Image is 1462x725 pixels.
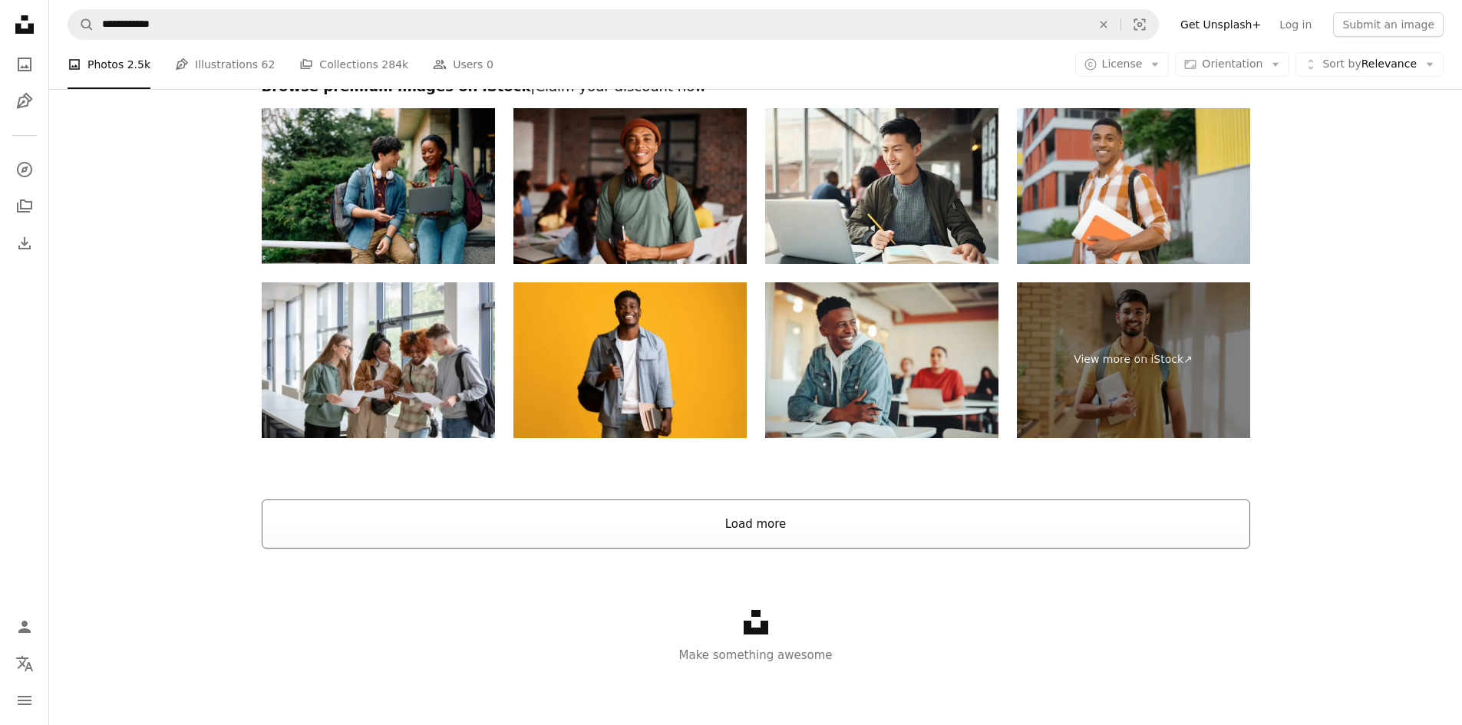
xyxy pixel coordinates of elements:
[68,9,1159,40] form: Find visuals sitewide
[1270,12,1321,37] a: Log in
[9,49,40,80] a: Photos
[1075,52,1170,77] button: License
[9,154,40,185] a: Explore
[487,56,493,73] span: 0
[299,40,408,89] a: Collections 284k
[262,282,495,438] img: University students discussing exam results
[1017,108,1250,264] img: Confident developer holding book and laptop walking on urban street. Handsome smiling African Ame...
[1017,282,1250,438] a: View more on iStock↗
[513,282,747,438] img: Positive millennial black man student with books on yellow
[1322,57,1417,72] span: Relevance
[765,282,998,438] img: Smiling male student sitting in university classroom
[9,685,40,716] button: Menu
[9,611,40,642] a: Log in / Sign up
[262,56,276,73] span: 62
[1322,58,1361,70] span: Sort by
[49,646,1462,664] p: Make something awesome
[1102,58,1143,70] span: License
[1295,52,1444,77] button: Sort byRelevance
[1087,10,1120,39] button: Clear
[262,108,495,264] img: Happy university students e-learning while using laptop at campus.
[1121,10,1158,39] button: Visual search
[9,228,40,259] a: Download History
[433,40,493,89] a: Users 0
[1171,12,1270,37] a: Get Unsplash+
[9,191,40,222] a: Collections
[1175,52,1289,77] button: Orientation
[765,108,998,264] img: College student, asian man and studying on laptop at campus, research and education test, exam bo...
[1333,12,1444,37] button: Submit an image
[9,86,40,117] a: Illustrations
[175,40,275,89] a: Illustrations 62
[513,108,747,264] img: Smiling young male college student wearing headphones standing in a classroom
[1202,58,1262,70] span: Orientation
[262,499,1250,549] button: Load more
[381,56,408,73] span: 284k
[9,9,40,43] a: Home — Unsplash
[9,648,40,679] button: Language
[68,10,94,39] button: Search Unsplash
